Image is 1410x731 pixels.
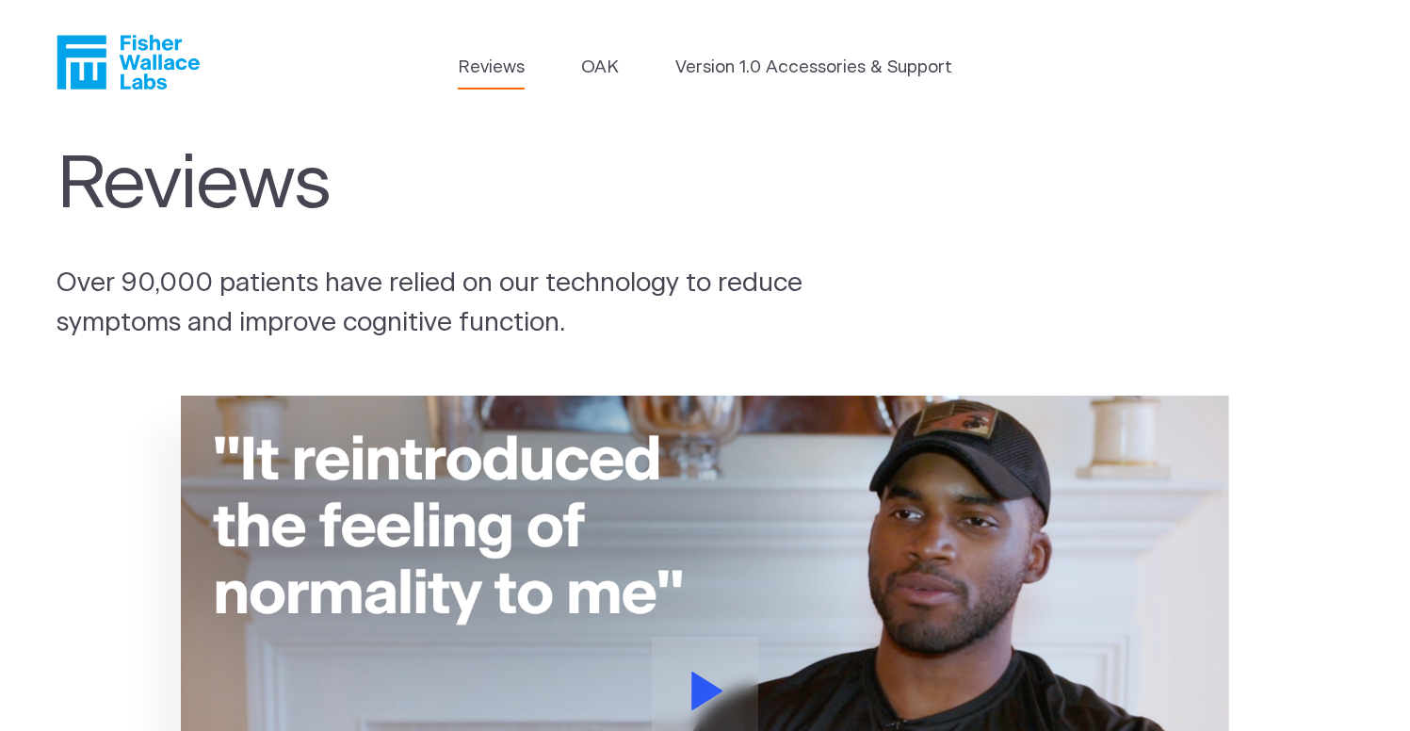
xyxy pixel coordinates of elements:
svg: Play [691,672,723,710]
a: OAK [581,55,619,81]
a: Version 1.0 Accessories & Support [675,55,952,81]
h1: Reviews [57,142,840,229]
a: Fisher Wallace [57,35,200,89]
p: Over 90,000 patients have relied on our technology to reduce symptoms and improve cognitive funct... [57,265,880,344]
a: Reviews [458,55,525,81]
